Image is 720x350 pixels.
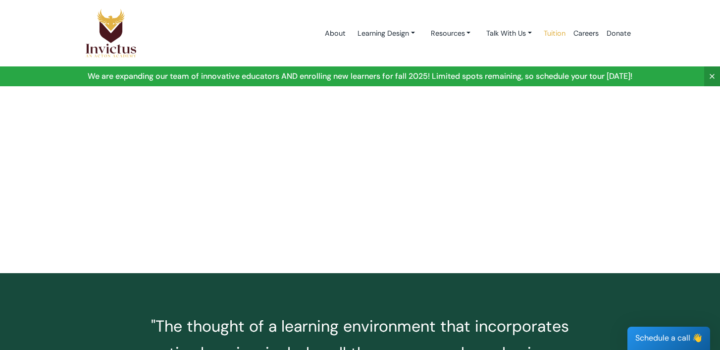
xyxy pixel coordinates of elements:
a: Talk With Us [478,24,540,43]
a: Donate [603,12,635,55]
div: Schedule a call 👋 [627,327,710,350]
a: About [321,12,350,55]
a: Resources [423,24,479,43]
a: Careers [569,12,603,55]
a: Tuition [540,12,569,55]
a: Learning Design [350,24,423,43]
img: Logo [85,8,137,58]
